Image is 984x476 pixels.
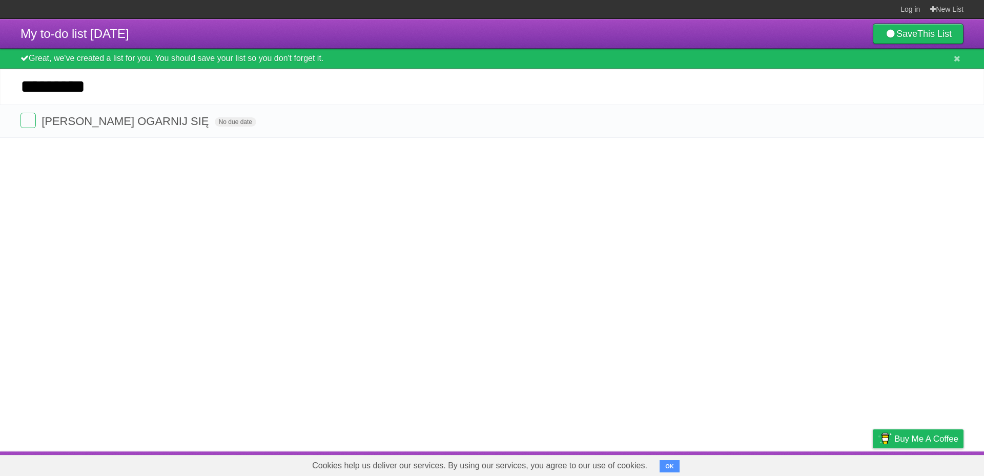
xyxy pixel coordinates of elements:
[215,117,256,127] span: No due date
[20,27,129,40] span: My to-do list [DATE]
[917,29,952,39] b: This List
[899,454,963,473] a: Suggest a feature
[660,460,680,472] button: OK
[878,430,892,447] img: Buy me a coffee
[825,454,847,473] a: Terms
[873,429,963,448] a: Buy me a coffee
[894,430,958,448] span: Buy me a coffee
[302,456,658,476] span: Cookies help us deliver our services. By using our services, you agree to our use of cookies.
[859,454,886,473] a: Privacy
[42,115,211,128] span: [PERSON_NAME] OGARNIJ SIĘ
[736,454,758,473] a: About
[20,113,36,128] label: Done
[873,24,963,44] a: SaveThis List
[770,454,812,473] a: Developers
